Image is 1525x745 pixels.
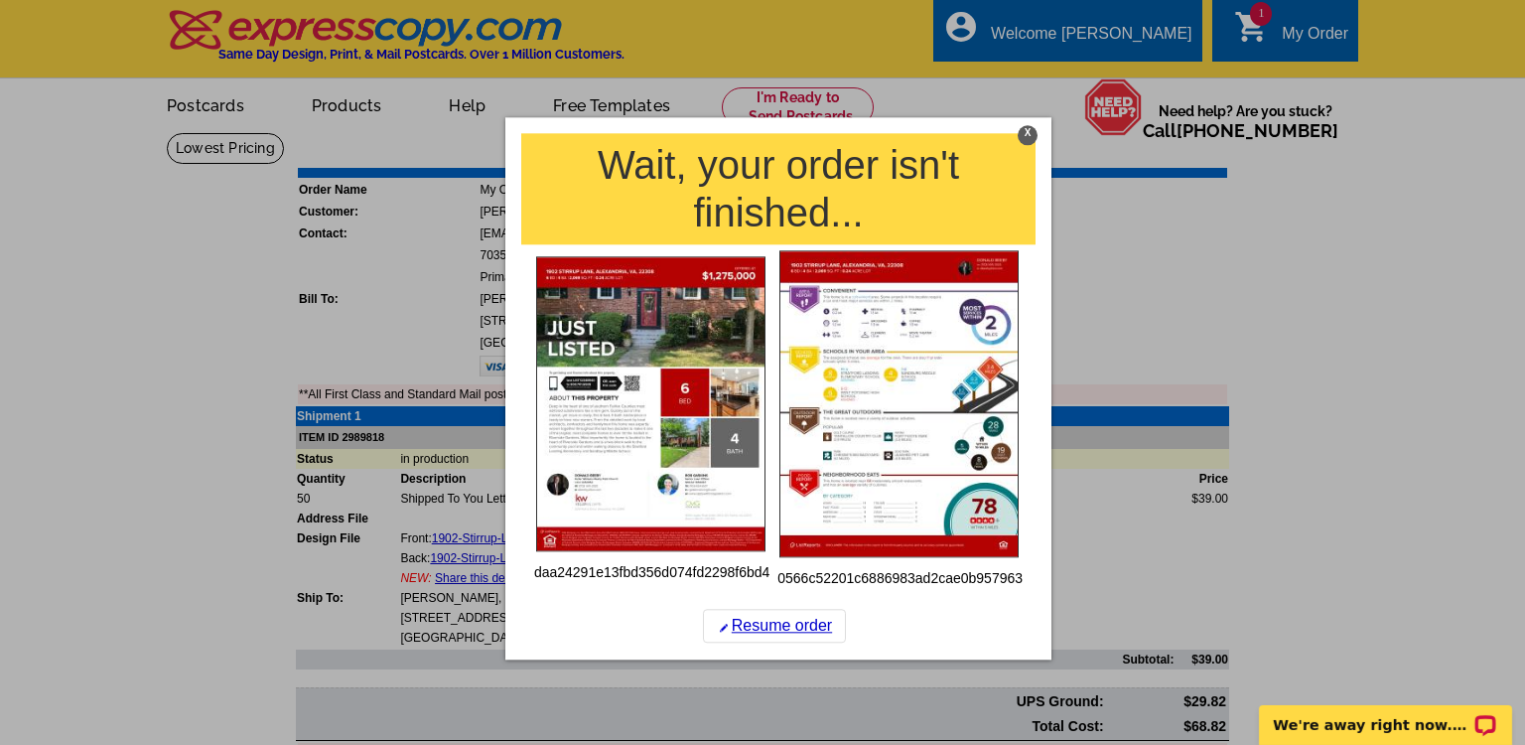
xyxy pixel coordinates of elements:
span: 0566c52201c6886983ad2cae0b957963 [777,568,1023,589]
img: pencil-icon.gif [720,625,732,633]
img: large-thumb.jpg [536,256,765,551]
h1: Wait, your order isn't finished... [521,133,1036,244]
span: daa24291e13fbd356d074fd2298f6bd4 [534,562,769,583]
div: X [1018,125,1038,145]
a: Resume order [703,609,846,643]
img: large-thumb.jpg [779,250,1019,557]
iframe: LiveChat chat widget [1246,682,1525,745]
